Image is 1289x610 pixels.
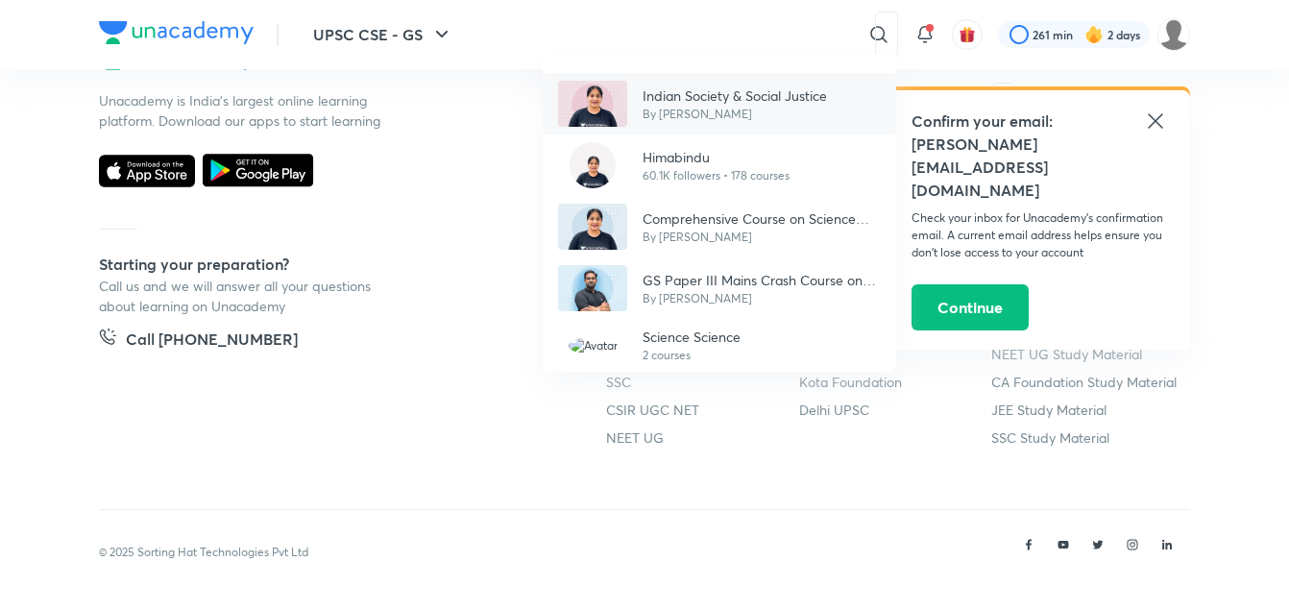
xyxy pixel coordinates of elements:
[543,257,896,319] a: AvatarGS Paper III Mains Crash Course on Disaster ManagementBy [PERSON_NAME]
[543,319,896,372] a: AvatarScience Science2 courses
[570,142,616,188] img: Avatar
[543,73,896,134] a: AvatarIndian Society & Social JusticeBy [PERSON_NAME]
[643,327,741,347] p: Science Science
[643,290,881,307] p: By [PERSON_NAME]
[558,265,627,311] img: Avatar
[643,167,790,184] p: 60.1K followers • 178 courses
[558,204,627,250] img: Avatar
[643,85,827,106] p: Indian Society & Social Justice
[643,208,881,229] p: Comprehensive Course on Science and Technology
[643,106,827,123] p: By [PERSON_NAME]
[643,229,881,246] p: By [PERSON_NAME]
[569,337,618,354] img: Avatar
[543,134,896,196] a: AvatarHimabindu60.1K followers • 178 courses
[643,147,790,167] p: Himabindu
[643,270,881,290] p: GS Paper III Mains Crash Course on Disaster Management
[558,81,627,127] img: Avatar
[643,347,741,364] p: 2 courses
[543,196,896,257] a: AvatarComprehensive Course on Science and TechnologyBy [PERSON_NAME]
